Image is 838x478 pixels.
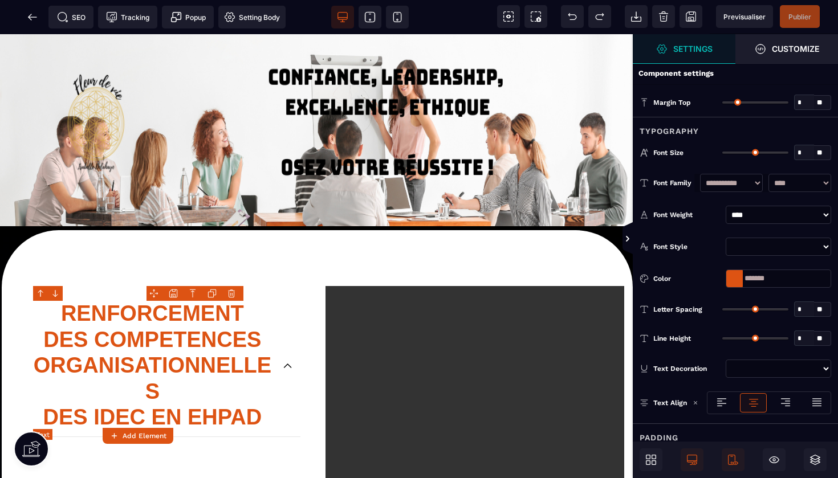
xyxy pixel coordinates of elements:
span: Hide/Show Block [763,448,786,471]
span: View components [497,5,520,28]
span: Letter Spacing [653,305,702,314]
strong: Add Element [123,432,166,440]
span: SEO [57,11,86,23]
button: Add Element [103,428,173,444]
span: Font Size [653,148,684,157]
span: Tracking [106,11,149,23]
div: Text Decoration [653,363,721,374]
p: RENFORCEMENT DES COMPETENCES ORGANISATIONNELLES DES IDEC EN EHPAD [33,267,272,397]
span: Preview [716,5,773,28]
strong: Settings [673,44,713,53]
span: Previsualiser [723,13,766,21]
div: Component settings [633,63,838,85]
div: Font Style [653,241,721,252]
div: Color [653,273,721,284]
span: Margin Top [653,98,691,107]
span: Popup [170,11,206,23]
p: Text Align [640,397,687,408]
span: Settings [633,34,735,64]
div: Font Family [653,177,694,189]
div: Padding [633,423,838,444]
span: Publier [788,13,811,21]
span: Open Blocks [640,448,662,471]
span: Setting Body [224,11,280,23]
span: Mobile Only [722,448,745,471]
img: loading [693,400,698,406]
div: Typography [633,117,838,138]
strong: Customize [772,44,819,53]
span: Screenshot [524,5,547,28]
span: Open Style Manager [735,34,838,64]
span: Line Height [653,334,691,343]
span: Open Layers [804,448,827,471]
span: Desktop Only [681,448,703,471]
div: Font Weight [653,209,721,220]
